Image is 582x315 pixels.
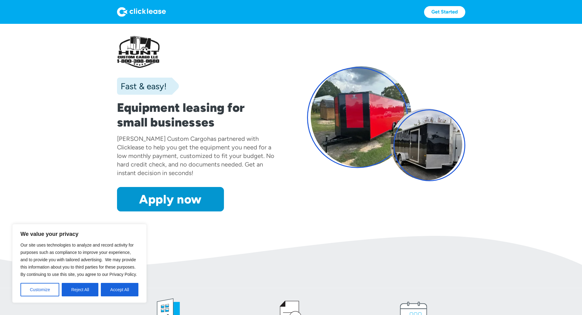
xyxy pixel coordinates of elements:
[117,135,274,177] div: has partnered with Clicklease to help you get the equipment you need for a low monthly payment, c...
[117,7,166,17] img: Logo
[117,80,167,92] div: Fast & easy!
[20,230,138,238] p: We value your privacy
[424,6,465,18] a: Get Started
[117,135,207,142] div: [PERSON_NAME] Custom Cargo
[117,100,275,130] h1: Equipment leasing for small businesses
[62,283,98,296] button: Reject All
[101,283,138,296] button: Accept All
[12,224,147,303] div: We value your privacy
[117,187,224,211] a: Apply now
[20,243,137,277] span: Our site uses technologies to analyze and record activity for purposes such as compliance to impr...
[20,283,59,296] button: Customize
